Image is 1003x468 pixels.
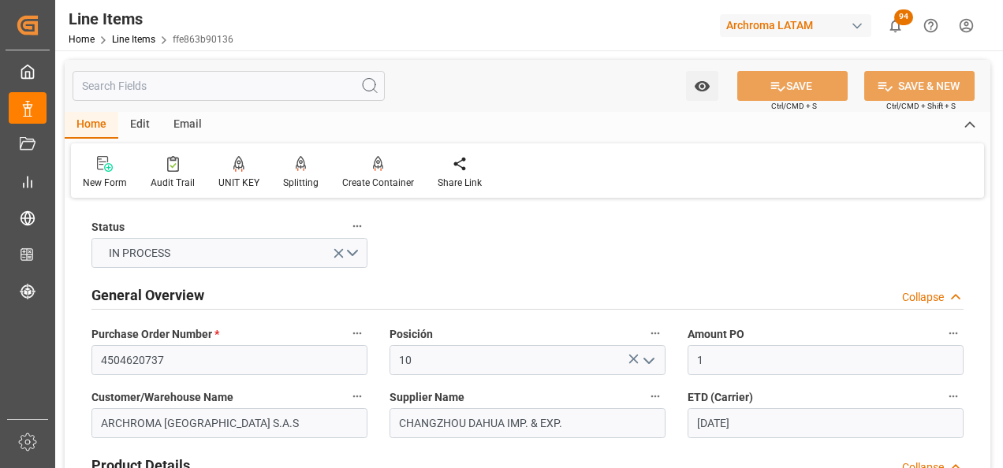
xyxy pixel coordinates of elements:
[151,176,195,190] div: Audit Trail
[771,100,817,112] span: Ctrl/CMD + S
[347,323,367,344] button: Purchase Order Number *
[83,176,127,190] div: New Form
[438,176,482,190] div: Share Link
[73,71,385,101] input: Search Fields
[720,10,878,40] button: Archroma LATAM
[902,289,944,306] div: Collapse
[69,7,233,31] div: Line Items
[218,176,259,190] div: UNIT KEY
[65,112,118,139] div: Home
[878,8,913,43] button: show 94 new notifications
[943,323,964,344] button: Amount PO
[688,408,964,438] input: DD.MM.YYYY
[69,34,95,45] a: Home
[737,71,848,101] button: SAVE
[101,245,178,262] span: IN PROCESS
[118,112,162,139] div: Edit
[91,238,367,268] button: open menu
[91,326,219,343] span: Purchase Order Number
[886,100,956,112] span: Ctrl/CMD + Shift + S
[636,348,660,373] button: open menu
[342,176,414,190] div: Create Container
[390,345,666,375] input: Type to search/select
[347,386,367,407] button: Customer/Warehouse Name
[390,389,464,406] span: Supplier Name
[91,389,233,406] span: Customer/Warehouse Name
[162,112,214,139] div: Email
[688,326,744,343] span: Amount PO
[943,386,964,407] button: ETD (Carrier)
[645,323,666,344] button: Posición
[864,71,975,101] button: SAVE & NEW
[390,326,433,343] span: Posición
[913,8,949,43] button: Help Center
[91,219,125,236] span: Status
[894,9,913,25] span: 94
[283,176,319,190] div: Splitting
[91,284,204,306] h2: General Overview
[720,14,871,37] div: Archroma LATAM
[645,386,666,407] button: Supplier Name
[686,71,718,101] button: open menu
[347,216,367,236] button: Status
[688,389,753,406] span: ETD (Carrier)
[112,34,155,45] a: Line Items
